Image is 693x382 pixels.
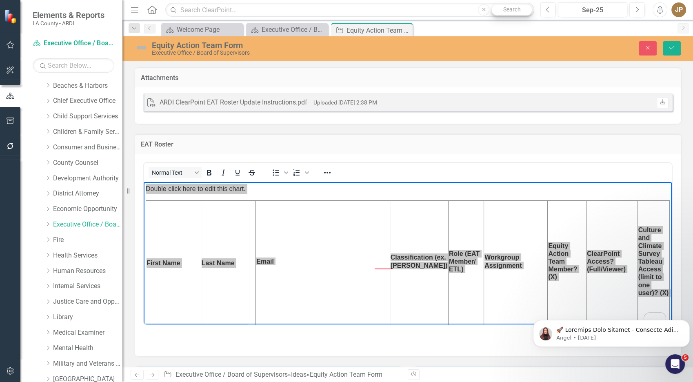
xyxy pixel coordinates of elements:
a: Justice Care and Opportunity [53,297,122,306]
iframe: Intercom live chat [665,354,685,374]
a: Medical Examiner [53,328,122,338]
a: Beaches & Harbors [53,81,122,91]
a: Mental Health [53,344,122,353]
div: Executive Office / Board of Supervisors [152,50,439,56]
input: Search Below... [33,58,114,73]
a: Executive Office / Board of Supervisors [33,39,114,48]
p: Message from Angel, sent 1w ago [27,31,150,39]
a: Ideas [291,371,307,378]
small: Uploaded [DATE] 2:38 PM [313,99,377,106]
span: Search [503,6,521,13]
span: Elements & Reports [33,10,104,20]
span: 5 [682,354,689,361]
h3: Attachments [141,74,675,82]
a: Economic Opportunity [53,204,122,214]
button: Strikethrough [245,167,259,178]
button: JP [671,2,686,17]
button: Search [491,4,532,16]
a: Human Resources [53,267,122,276]
a: Fire [53,235,122,245]
button: Block Normal Text [149,167,202,178]
a: Consumer and Business Affairs [53,143,122,152]
div: » » [164,370,401,380]
a: Internal Services [53,282,122,291]
a: Executive Office / Board of Supervisors Welcome Page [248,24,326,35]
small: LA County - ARDI [33,20,104,27]
a: Development Authority [53,174,122,183]
img: ClearPoint Strategy [4,9,18,24]
button: Reveal or hide additional toolbar items [320,167,334,178]
div: Equity Action Team Form [346,25,411,36]
a: County Counsel [53,158,122,168]
div: Executive Office / Board of Supervisors Welcome Page [262,24,326,35]
div: Welcome Page [177,24,241,35]
a: Executive Office / Board of Supervisors [53,220,122,229]
div: ARDI ClearPoint EAT Roster Update Instructions.pdf [160,98,307,107]
div: Equity Action Team Form [310,371,382,378]
img: Not Defined [135,41,148,54]
a: Child Support Services [53,112,122,121]
h3: EAT Roster [141,141,675,148]
a: Library [53,313,122,322]
a: Welcome Page [163,24,241,35]
a: Executive Office / Board of Supervisors [175,371,288,378]
a: District Attorney [53,189,122,198]
button: Bold [202,167,216,178]
a: Chief Executive Office [53,96,122,106]
button: Italic [216,167,230,178]
iframe: Rich Text Area [144,182,672,324]
iframe: Intercom notifications message [530,303,693,360]
span: 🚀 Loremips Dolo Sitamet - Consecte Adip Elitsed do Eiusm! Te Incid, Utlabor et DolorEmagn'a Enim ... [27,24,149,371]
a: Military and Veterans Affair [53,359,122,369]
a: Children & Family Services [53,127,122,137]
div: Bullet list [269,167,289,178]
button: Sep-25 [558,2,627,17]
div: Sep-25 [561,5,624,15]
a: Health Services [53,251,122,260]
button: Underline [231,167,244,178]
input: Search ClearPoint... [165,3,534,17]
div: Numbered list [290,167,310,178]
span: Normal Text [152,169,192,176]
div: Equity Action Team Form [152,41,439,50]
